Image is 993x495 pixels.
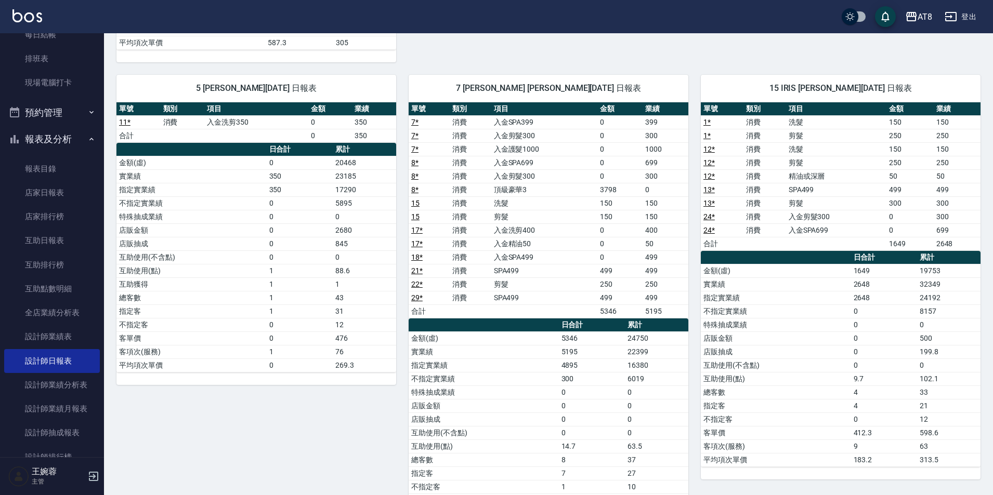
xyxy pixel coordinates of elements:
td: 店販金額 [116,223,267,237]
td: 300 [886,196,933,210]
td: 0 [559,412,625,426]
td: 消費 [450,142,491,156]
td: 350 [267,183,333,196]
td: 店販抽成 [701,345,851,358]
td: 250 [597,277,643,291]
td: 5895 [333,196,396,210]
a: 店家排行榜 [4,205,100,229]
td: 9.7 [851,372,917,385]
img: Logo [12,9,42,22]
td: 特殊抽成業績 [409,385,559,399]
td: 0 [267,223,333,237]
td: 互助使用(點) [116,264,267,277]
td: 頂級豪華3 [491,183,597,196]
th: 累計 [917,251,981,264]
td: 指定實業績 [701,291,851,304]
td: 0 [597,250,643,264]
td: 0 [597,223,643,237]
td: 4 [851,399,917,412]
th: 業績 [934,102,981,116]
td: 33 [917,385,981,399]
td: 150 [643,196,688,210]
td: 合計 [116,129,161,142]
td: 31 [333,304,396,318]
td: 400 [643,223,688,237]
td: 12 [917,412,981,426]
td: 指定客 [701,399,851,412]
a: 設計師排行榜 [4,445,100,469]
td: 入金護髮1000 [491,142,597,156]
td: 洗髮 [786,142,887,156]
td: 消費 [450,277,491,291]
th: 類別 [743,102,786,116]
td: 63.5 [625,439,688,453]
th: 項目 [204,102,308,116]
td: 店販金額 [701,331,851,345]
td: 消費 [450,264,491,277]
a: 互助日報表 [4,229,100,252]
td: 0 [267,237,333,250]
td: 0 [267,331,333,345]
td: 1 [333,277,396,291]
td: 平均項次單價 [701,453,851,466]
a: 設計師業績分析表 [4,373,100,397]
h5: 王婉蓉 [32,466,85,477]
td: 150 [886,115,933,129]
td: 1 [267,291,333,304]
td: 499 [886,183,933,196]
td: 消費 [450,291,491,304]
td: 1649 [886,237,933,250]
td: 499 [597,291,643,304]
th: 單號 [116,102,161,116]
td: 消費 [743,129,786,142]
a: 15 [411,199,420,207]
td: 21 [917,399,981,412]
th: 金額 [886,102,933,116]
td: 特殊抽成業績 [701,318,851,331]
td: 699 [934,223,981,237]
a: 每日結帳 [4,23,100,47]
td: 客單價 [116,331,267,345]
a: 報表目錄 [4,157,100,181]
td: 27 [625,466,688,480]
td: 消費 [450,169,491,183]
td: 指定實業績 [116,183,267,196]
td: 350 [352,115,396,129]
td: 250 [934,129,981,142]
td: 不指定實業績 [116,196,267,210]
td: 消費 [743,169,786,183]
td: 消費 [450,156,491,169]
td: 入金剪髮300 [786,210,887,223]
td: 150 [597,196,643,210]
td: 消費 [161,115,205,129]
th: 累計 [625,318,688,332]
td: 消費 [450,196,491,210]
td: 0 [597,237,643,250]
td: 0 [625,426,688,439]
td: 43 [333,291,396,304]
td: 0 [267,196,333,210]
td: 總客數 [409,453,559,466]
td: 剪髮 [491,210,597,223]
td: 不指定客 [701,412,851,426]
td: 入金剪髮300 [491,129,597,142]
td: 24192 [917,291,981,304]
td: SPA499 [786,183,887,196]
a: 15 [411,212,420,221]
td: 實業績 [116,169,267,183]
td: 店販抽成 [409,412,559,426]
th: 累計 [333,143,396,156]
td: 183.2 [851,453,917,466]
td: 指定客 [116,304,267,318]
button: 報表及分析 [4,126,100,153]
td: 5195 [559,345,625,358]
td: 0 [267,318,333,331]
td: 50 [643,237,688,250]
td: 消費 [450,237,491,250]
td: 699 [643,156,688,169]
td: 剪髮 [786,156,887,169]
td: 0 [851,358,917,372]
td: 0 [886,223,933,237]
td: 23185 [333,169,396,183]
td: 587.3 [265,36,333,49]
